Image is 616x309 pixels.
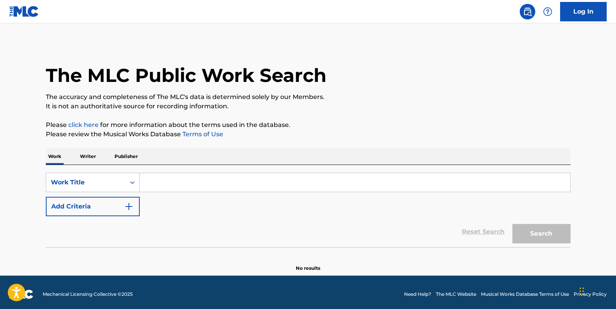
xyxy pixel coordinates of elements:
[112,148,140,165] p: Publisher
[46,130,571,139] p: Please review the Musical Works Database
[580,279,584,303] div: Drag
[296,255,320,272] p: No results
[481,291,569,298] a: Musical Works Database Terms of Use
[51,178,121,187] div: Work Title
[43,291,133,298] span: Mechanical Licensing Collective © 2025
[46,102,571,111] p: It is not an authoritative source for recording information.
[68,121,99,128] a: click here
[540,4,555,19] div: Help
[46,197,140,216] button: Add Criteria
[46,120,571,130] p: Please for more information about the terms used in the database.
[46,148,64,165] p: Work
[46,173,571,247] form: Search Form
[436,291,476,298] a: The MLC Website
[543,7,552,16] img: help
[523,7,532,16] img: search
[46,92,571,102] p: The accuracy and completeness of The MLC's data is determined solely by our Members.
[577,272,616,309] iframe: Chat Widget
[574,291,607,298] a: Privacy Policy
[78,148,98,165] p: Writer
[520,4,535,19] a: Public Search
[560,2,607,21] a: Log In
[124,202,134,211] img: 9d2ae6d4665cec9f34b9.svg
[46,64,326,87] h1: The MLC Public Work Search
[181,130,223,138] a: Terms of Use
[9,6,39,17] img: MLC Logo
[404,291,431,298] a: Need Help?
